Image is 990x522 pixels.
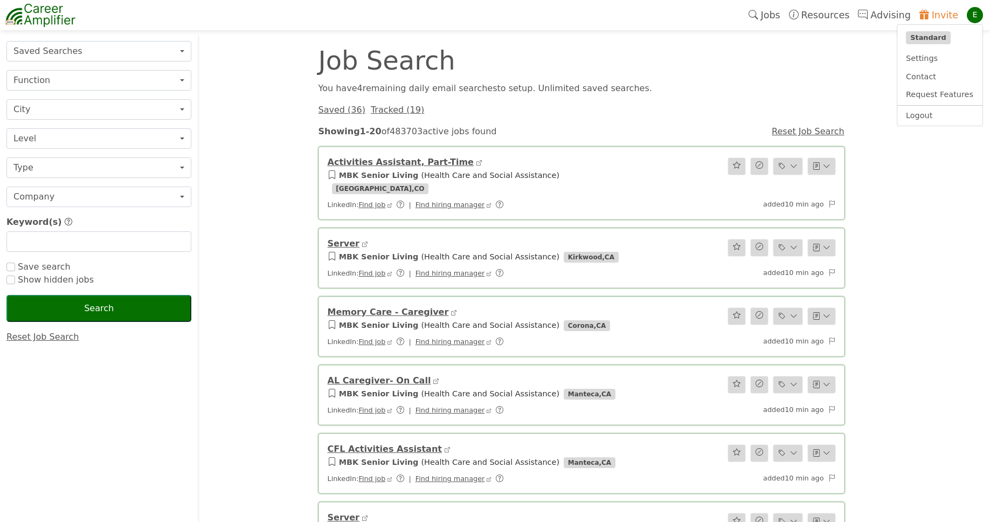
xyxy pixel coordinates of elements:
[332,183,429,194] span: [GEOGRAPHIC_DATA] , CO
[328,375,431,386] a: AL Caregiver- On Call
[328,157,474,167] a: Activities Assistant, Part-Time
[312,125,716,138] div: of 483703 active jobs found
[312,82,851,95] div: You have 4 remaining daily email search es to setup. Unlimited saved searches.
[409,475,411,483] span: |
[6,295,191,322] button: Search
[421,389,559,398] span: ( Health Care and Social Assistance )
[409,406,411,414] span: |
[668,404,842,416] div: added 10 min ago
[339,252,419,261] a: MBK Senior Living
[668,267,842,279] div: added 10 min ago
[421,171,559,180] span: ( Health Care and Social Assistance )
[906,31,951,44] div: Standard
[416,201,485,209] a: Find hiring manager
[319,105,365,115] a: Saved (36)
[339,458,419,466] a: MBK Senior Living
[6,99,191,120] button: City
[421,321,559,329] span: ( Health Care and Social Assistance )
[5,2,75,29] img: career-amplifier-logo.png
[744,3,785,28] a: Jobs
[339,321,419,329] a: MBK Senior Living
[409,269,411,277] span: |
[668,199,842,210] div: added 10 min ago
[915,3,963,28] a: Invite
[328,444,442,454] a: CFL Activities Assistant
[668,473,842,484] div: added 10 min ago
[421,458,559,466] span: ( Health Care and Social Assistance )
[897,51,982,69] a: Settings
[312,47,716,73] div: Job Search
[6,70,191,91] button: Function
[564,252,619,263] span: Kirkwood , CA
[409,201,411,209] span: |
[371,105,424,115] a: Tracked (19)
[897,106,982,126] a: Logout
[359,269,386,277] a: Find job
[897,69,982,87] a: Contact
[359,338,386,346] a: Find job
[409,338,411,346] span: |
[15,262,71,272] span: Save search
[772,126,844,136] a: Reset Job Search
[339,171,419,180] a: MBK Senior Living
[328,338,510,346] span: LinkedIn:
[359,201,386,209] a: Find job
[564,389,615,400] span: Manteca , CA
[416,475,485,483] a: Find hiring manager
[359,406,386,414] a: Find job
[328,238,359,249] a: Server
[6,187,191,207] button: Company
[6,41,191,61] button: Saved Searches
[328,475,510,483] span: LinkedIn:
[564,320,610,331] span: Corona , CA
[416,338,485,346] a: Find hiring manager
[6,128,191,149] button: Level
[328,269,510,277] span: LinkedIn:
[359,475,386,483] a: Find job
[6,217,62,227] span: Keyword(s)
[967,7,983,23] div: E
[6,157,191,178] button: Type
[854,3,915,28] a: Advising
[897,87,982,105] a: Request Features
[6,332,79,342] a: Reset Job Search
[328,406,510,414] span: LinkedIn:
[785,3,854,28] a: Resources
[416,269,485,277] a: Find hiring manager
[15,274,94,285] span: Show hidden jobs
[421,252,559,261] span: ( Health Care and Social Assistance )
[668,336,842,347] div: added 10 min ago
[339,389,419,398] a: MBK Senior Living
[328,201,510,209] span: LinkedIn:
[564,457,615,468] span: Manteca , CA
[416,406,485,414] a: Find hiring manager
[319,126,382,136] strong: Showing 1 - 20
[328,307,449,317] a: Memory Care - Caregiver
